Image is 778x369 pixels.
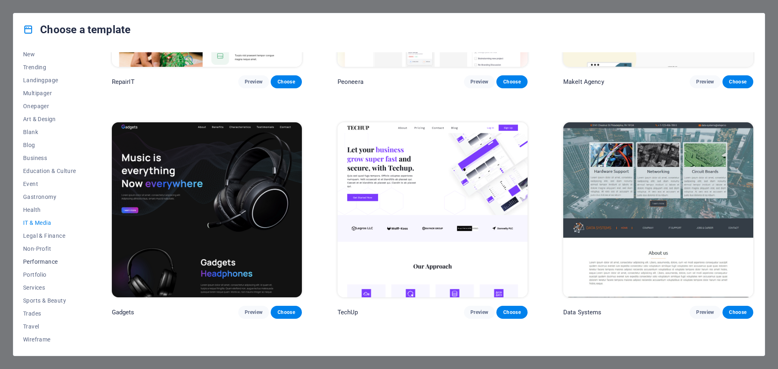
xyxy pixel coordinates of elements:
[23,307,76,320] button: Trades
[23,297,76,304] span: Sports & Beauty
[696,309,714,316] span: Preview
[271,75,301,88] button: Choose
[496,306,527,319] button: Choose
[23,61,76,74] button: Trending
[563,122,753,297] img: Data Systems
[470,309,488,316] span: Preview
[722,75,753,88] button: Choose
[470,79,488,85] span: Preview
[23,151,76,164] button: Business
[23,23,130,36] h4: Choose a template
[23,203,76,216] button: Health
[23,320,76,333] button: Travel
[23,333,76,346] button: Wireframe
[245,79,263,85] span: Preview
[238,75,269,88] button: Preview
[729,79,747,85] span: Choose
[112,122,302,297] img: Gadgets
[338,122,528,297] img: TechUp
[23,142,76,148] span: Blog
[277,309,295,316] span: Choose
[23,177,76,190] button: Event
[23,126,76,139] button: Blank
[23,168,76,174] span: Education & Culture
[23,216,76,229] button: IT & Media
[338,308,358,316] p: TechUp
[271,306,301,319] button: Choose
[23,232,76,239] span: Legal & Finance
[23,242,76,255] button: Non-Profit
[696,79,714,85] span: Preview
[23,129,76,135] span: Blank
[338,78,363,86] p: Peoneera
[112,78,135,86] p: RepairIT
[23,155,76,161] span: Business
[23,258,76,265] span: Performance
[112,308,135,316] p: Gadgets
[23,139,76,151] button: Blog
[23,310,76,317] span: Trades
[23,284,76,291] span: Services
[563,308,602,316] p: Data Systems
[23,255,76,268] button: Performance
[23,220,76,226] span: IT & Media
[23,181,76,187] span: Event
[464,306,495,319] button: Preview
[23,294,76,307] button: Sports & Beauty
[690,75,720,88] button: Preview
[23,281,76,294] button: Services
[23,323,76,330] span: Travel
[722,306,753,319] button: Choose
[23,90,76,96] span: Multipager
[23,164,76,177] button: Education & Culture
[23,87,76,100] button: Multipager
[496,75,527,88] button: Choose
[23,207,76,213] span: Health
[23,77,76,83] span: Landingpage
[238,306,269,319] button: Preview
[23,336,76,343] span: Wireframe
[23,268,76,281] button: Portfolio
[503,309,521,316] span: Choose
[503,79,521,85] span: Choose
[23,190,76,203] button: Gastronomy
[23,64,76,70] span: Trending
[23,194,76,200] span: Gastronomy
[23,116,76,122] span: Art & Design
[23,103,76,109] span: Onepager
[23,48,76,61] button: New
[277,79,295,85] span: Choose
[729,309,747,316] span: Choose
[563,78,604,86] p: MakeIt Agency
[245,309,263,316] span: Preview
[690,306,720,319] button: Preview
[23,100,76,113] button: Onepager
[23,51,76,58] span: New
[464,75,495,88] button: Preview
[23,113,76,126] button: Art & Design
[23,229,76,242] button: Legal & Finance
[23,245,76,252] span: Non-Profit
[23,271,76,278] span: Portfolio
[23,74,76,87] button: Landingpage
